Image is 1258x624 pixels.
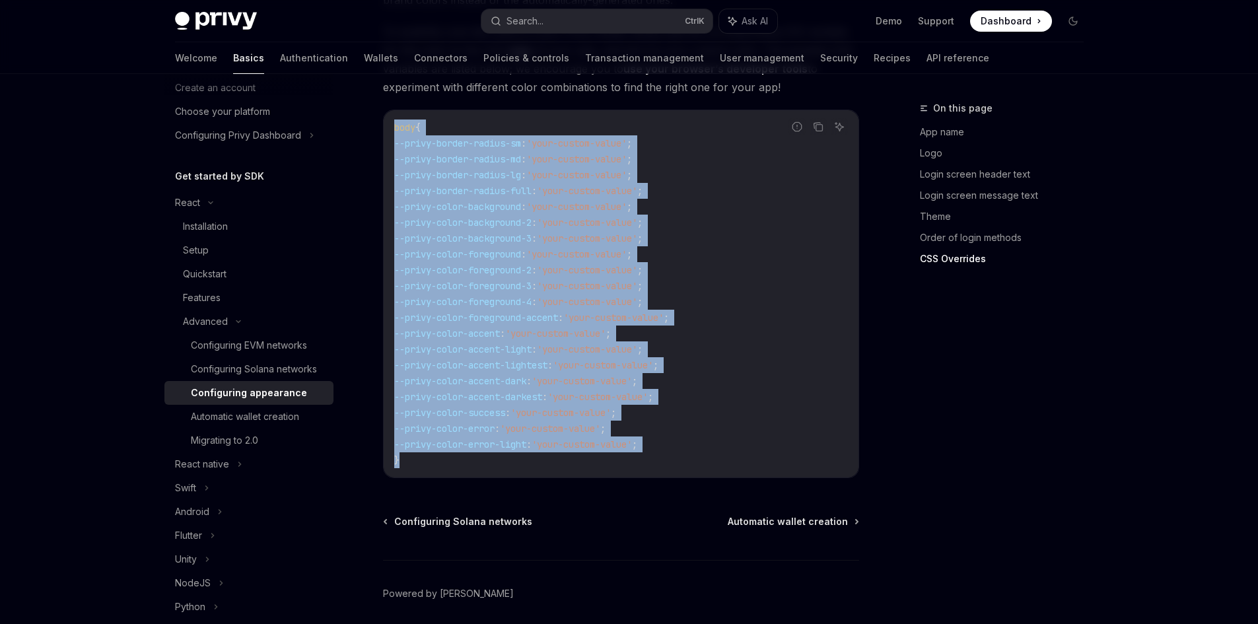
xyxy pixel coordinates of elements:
span: 'your-custom-value' [537,185,637,197]
span: : [500,328,505,339]
span: ; [606,328,611,339]
a: Logo [920,143,1094,164]
span: ; [611,407,616,419]
span: ; [627,201,632,213]
div: Flutter [175,528,202,543]
span: 'your-custom-value' [526,137,627,149]
span: ; [627,248,632,260]
a: use your browser’s developer tools [623,62,808,76]
span: body [394,121,415,133]
div: Migrating to 2.0 [191,433,258,448]
a: Login screen message text [920,185,1094,206]
a: Quickstart [164,262,333,286]
a: Configuring EVM networks [164,333,333,357]
span: 'your-custom-value' [553,359,653,371]
span: --privy-color-accent-lightest [394,359,547,371]
span: Automatic wallet creation [728,515,848,528]
div: Features [183,290,221,306]
div: Android [175,504,209,520]
span: Configuring Solana networks [394,515,532,528]
div: Configuring EVM networks [191,337,307,353]
span: 'your-custom-value' [505,328,606,339]
span: ; [653,359,658,371]
span: : [521,153,526,165]
span: 'your-custom-value' [526,169,627,181]
h5: Get started by SDK [175,168,264,184]
span: { [415,121,421,133]
span: : [547,359,553,371]
a: Automatic wallet creation [728,515,858,528]
span: 'your-custom-value' [537,296,637,308]
span: 'your-custom-value' [526,201,627,213]
span: ; [600,423,606,434]
span: : [532,185,537,197]
span: : [532,217,537,228]
span: Ctrl K [685,16,705,26]
div: Setup [183,242,209,258]
a: Support [918,15,954,28]
a: User management [720,42,804,74]
span: --privy-color-error-light [394,438,526,450]
a: Configuring Solana networks [384,515,532,528]
a: Migrating to 2.0 [164,429,333,452]
span: --privy-color-success [394,407,505,419]
span: : [532,296,537,308]
span: 'your-custom-value' [510,407,611,419]
span: 'your-custom-value' [532,438,632,450]
span: ; [627,169,632,181]
a: Features [164,286,333,310]
span: } [394,454,400,466]
span: : [532,343,537,355]
span: ; [637,343,643,355]
a: Configuring Solana networks [164,357,333,381]
span: 'your-custom-value' [547,391,648,403]
button: Ask AI [831,118,848,135]
a: Recipes [874,42,911,74]
span: ; [637,296,643,308]
span: --privy-color-accent-dark [394,375,526,387]
span: : [542,391,547,403]
span: 'your-custom-value' [537,264,637,276]
a: Transaction management [585,42,704,74]
a: Welcome [175,42,217,74]
span: --privy-color-accent [394,328,500,339]
span: : [526,438,532,450]
span: On this page [933,100,993,116]
span: 'your-custom-value' [537,280,637,292]
a: Authentication [280,42,348,74]
a: Order of login methods [920,227,1094,248]
span: ; [632,375,637,387]
span: --privy-border-radius-sm [394,137,521,149]
span: : [532,280,537,292]
div: Configuring Solana networks [191,361,317,377]
div: Quickstart [183,266,227,282]
span: ; [637,264,643,276]
a: Theme [920,206,1094,227]
img: dark logo [175,12,257,30]
span: --privy-color-accent-darkest [394,391,542,403]
div: React [175,195,200,211]
span: --privy-border-radius-full [394,185,532,197]
span: : [558,312,563,324]
span: ; [632,438,637,450]
a: Installation [164,215,333,238]
a: Connectors [414,42,468,74]
a: Choose your platform [164,100,333,123]
span: --privy-color-background-3 [394,232,532,244]
a: Dashboard [970,11,1052,32]
span: --privy-color-error [394,423,495,434]
div: Advanced [183,314,228,329]
span: : [532,264,537,276]
span: 'your-custom-value' [500,423,600,434]
span: ; [637,280,643,292]
a: Policies & controls [483,42,569,74]
a: App name [920,121,1094,143]
span: ; [648,391,653,403]
span: ; [637,232,643,244]
button: Search...CtrlK [481,9,713,33]
a: Setup [164,238,333,262]
span: ; [637,217,643,228]
span: ; [627,137,632,149]
span: : [495,423,500,434]
span: 'your-custom-value' [537,217,637,228]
